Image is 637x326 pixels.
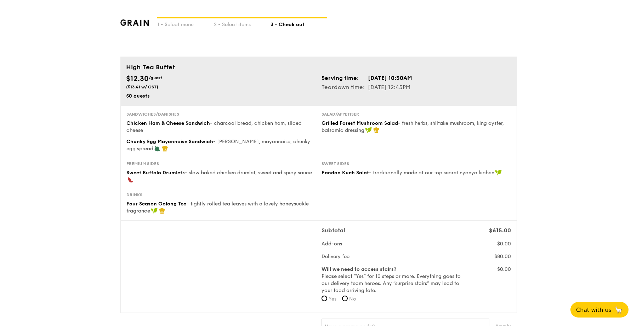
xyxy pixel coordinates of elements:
[126,111,316,117] div: Sandwiches/Danishes
[322,83,368,92] td: Teardown time:
[322,227,346,234] span: Subtotal
[127,176,133,183] img: icon-spicy.37a8142b.svg
[322,120,398,126] span: Grilled Forest Mushroom Salad
[349,296,356,302] span: No
[214,18,271,28] div: 2 - Select items
[322,254,349,260] span: Delivery fee
[126,139,213,145] span: Chunky Egg Mayonnaise Sandwich
[322,266,396,272] b: Will we need to access stairs?
[365,127,372,133] img: icon-vegan.f8ff3823.svg
[576,307,612,313] span: Chat with us
[154,145,160,152] img: icon-vegetarian.fe4039eb.svg
[373,127,380,133] img: icon-chef-hat.a58ddaea.svg
[322,296,327,301] input: Yes
[126,139,310,152] span: - [PERSON_NAME], mayonnaise, chunky egg spread
[497,266,511,272] span: $0.00
[322,111,511,117] div: Salad/Appetiser
[322,74,368,83] td: Serving time:
[271,18,327,28] div: 3 - Check out
[126,93,316,100] div: 50 guests
[329,296,336,302] span: Yes
[322,161,511,167] div: Sweet sides
[126,85,158,89] span: ($13.41 w/ GST)
[614,306,623,314] span: 🦙
[322,266,462,294] label: Please select “Yes” for 10 steps or more. Everything goes to our delivery team heroes. Any “surpr...
[126,62,511,72] div: High Tea Buffet
[494,254,511,260] span: $80.00
[368,74,413,83] td: [DATE] 10:30AM
[159,208,165,214] img: icon-chef-hat.a58ddaea.svg
[120,19,149,26] img: grain-logotype.1cdc1e11.png
[368,83,413,92] td: [DATE] 12:45PM
[126,161,316,167] div: Premium sides
[322,170,369,176] span: Pandan Kueh Salat
[495,169,502,176] img: icon-vegan.f8ff3823.svg
[342,296,348,301] input: No
[151,208,158,214] img: icon-vegan.f8ff3823.svg
[126,120,302,133] span: - charcoal bread, chicken ham, sliced cheese
[126,201,309,214] span: - tightly rolled tea leaves with a lovely honeysuckle fragrance
[126,75,149,83] span: $12.30
[149,75,162,80] span: /guest
[126,120,210,126] span: Chicken Ham & Cheese Sandwich
[369,170,494,176] span: - traditionally made at our top secret nyonya kichen
[185,170,312,176] span: - slow baked chicken drumlet, sweet and spicy sauce
[157,18,214,28] div: 1 - Select menu
[489,227,511,234] span: $615.00
[126,201,187,207] span: Four Season Oolong Tea
[497,241,511,247] span: $0.00
[162,145,168,152] img: icon-chef-hat.a58ddaea.svg
[126,192,316,198] div: Drinks
[570,302,629,318] button: Chat with us🦙
[322,241,342,247] span: Add-ons
[322,120,504,133] span: - fresh herbs, shiitake mushroom, king oyster, balsamic dressing
[126,170,185,176] span: Sweet Buffalo Drumlets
